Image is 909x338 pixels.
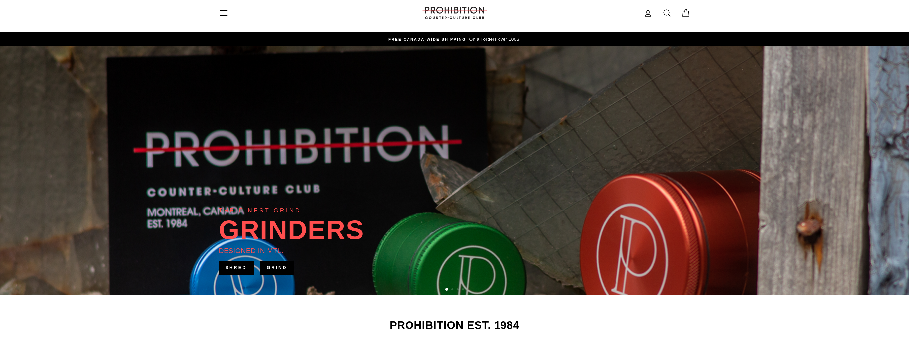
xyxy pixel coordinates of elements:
[457,288,460,292] button: 3
[462,288,465,292] button: 4
[221,36,689,43] a: FREE CANADA-WIDE SHIPPING On all orders over 100$!
[219,261,254,274] a: SHRED
[219,320,690,331] h2: PROHIBITION EST. 1984
[451,288,455,292] button: 2
[421,7,488,19] img: PROHIBITION COUNTER-CULTURE CLUB
[219,206,301,215] div: THE FINEST GRIND
[219,245,284,256] div: DESIGNED IN MTL.
[467,37,520,42] span: On all orders over 100$!
[219,217,364,243] div: GRINDERS
[260,261,294,274] a: GRIND
[445,288,449,291] button: 1
[388,37,466,41] span: FREE CANADA-WIDE SHIPPING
